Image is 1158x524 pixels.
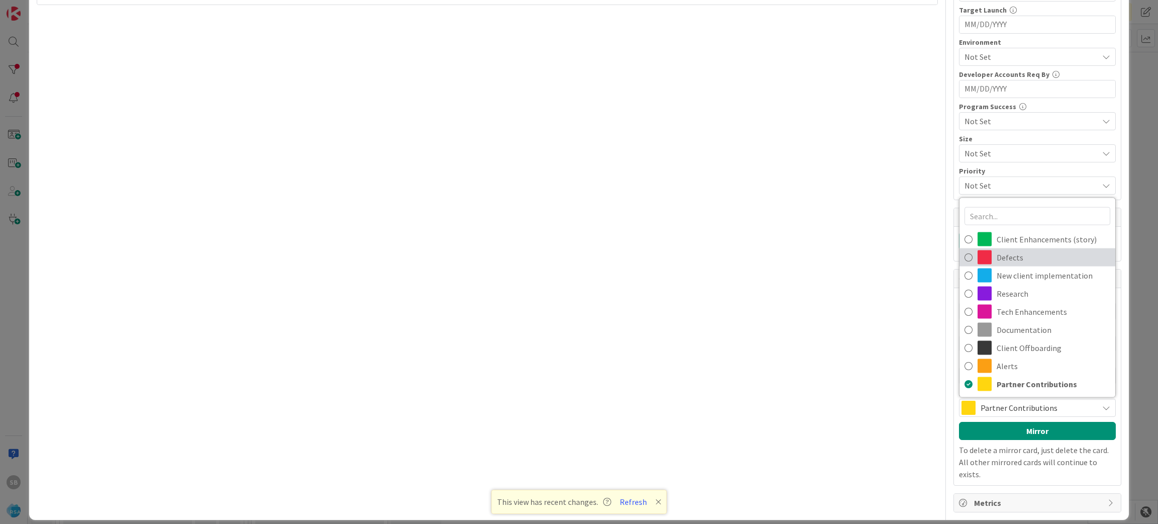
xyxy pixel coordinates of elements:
[959,321,1115,339] a: Documentation
[959,167,1116,174] div: Priority
[959,390,977,397] span: Label
[959,135,1116,142] div: Size
[964,179,1093,193] span: Not Set
[997,268,1110,283] span: New client implementation
[997,232,1110,247] span: Client Enhancements (story)
[959,71,1116,78] div: Developer Accounts Req By
[959,357,1115,375] a: Alerts
[997,377,1110,392] span: Partner Contributions
[497,496,611,508] span: This view has recent changes.
[964,146,1093,160] span: Not Set
[959,230,1115,248] a: Client Enhancements (story)
[964,51,1098,63] span: Not Set
[959,7,1116,14] div: Target Launch
[997,250,1110,265] span: Defects
[959,39,1116,46] div: Environment
[964,16,1110,33] input: MM/DD/YYYY
[959,303,1115,321] a: Tech Enhancements
[959,267,1115,285] a: New client implementation
[959,248,1115,267] a: Defects
[964,207,1110,225] input: Search...
[959,103,1116,110] div: Program Success
[959,375,1115,393] a: Partner Contributions
[959,339,1115,357] a: Client Offboarding
[959,285,1115,303] a: Research
[964,80,1110,98] input: MM/DD/YYYY
[997,359,1110,374] span: Alerts
[964,115,1098,127] span: Not Set
[997,286,1110,301] span: Research
[959,444,1116,480] p: To delete a mirror card, just delete the card. All other mirrored cards will continue to exists.
[959,422,1116,440] button: Mirror
[616,495,650,508] button: Refresh
[997,340,1110,356] span: Client Offboarding
[981,401,1093,415] span: Partner Contributions
[997,304,1110,319] span: Tech Enhancements
[974,497,1103,509] span: Metrics
[997,322,1110,337] span: Documentation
